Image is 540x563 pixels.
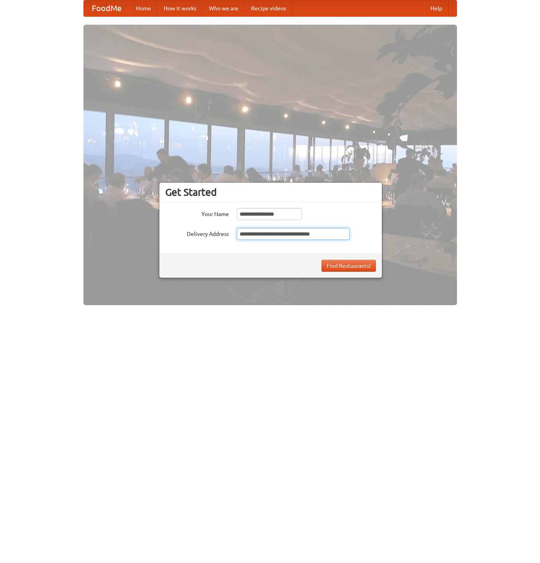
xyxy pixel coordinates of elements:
a: Help [424,0,449,16]
a: How it works [157,0,203,16]
label: Delivery Address [165,228,229,238]
a: FoodMe [84,0,130,16]
label: Your Name [165,208,229,218]
a: Who we are [203,0,245,16]
a: Home [130,0,157,16]
h3: Get Started [165,186,376,198]
a: Recipe videos [245,0,292,16]
button: Find Restaurants! [321,260,376,272]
